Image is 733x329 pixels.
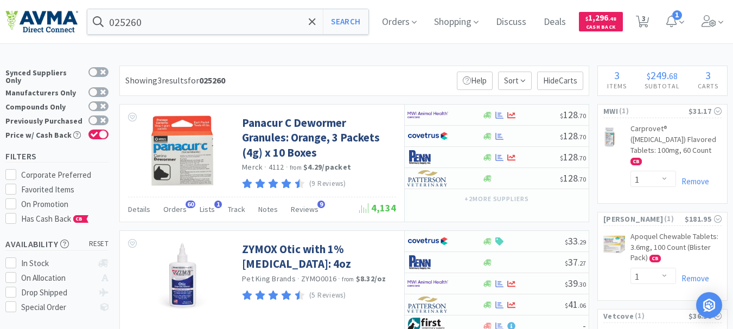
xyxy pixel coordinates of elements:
[614,68,620,82] span: 3
[21,214,89,224] span: Has Cash Back
[356,274,386,283] strong: $8.32 / oz
[560,112,563,120] span: $
[565,298,586,311] span: 41
[154,242,212,312] img: fc7d7fc271c34ef8846fb51ef6e53140_317499.jpg
[560,172,586,184] span: 128
[603,234,625,255] img: e7821dc9b4ae4cf99796430191cf882a_776176.jpeg
[303,162,351,172] strong: $4.29 / packet
[242,242,393,272] a: ZYMOX Otic with 1% [MEDICAL_DATA]: 4oz
[242,274,296,283] a: Pet King Brands
[630,124,722,170] a: Carprovet® ([MEDICAL_DATA]) Flavored Tablets: 100mg, 60 Count CB
[560,108,586,121] span: 128
[560,130,586,142] span: 128
[242,162,263,172] a: Merck
[5,130,83,139] div: Price w/ Cash Back
[89,238,109,250] span: reset
[676,176,709,186] a: Remove
[578,154,586,162] span: . 70
[578,259,586,267] span: . 27
[565,277,586,289] span: 39
[676,273,709,283] a: Remove
[5,150,109,163] h5: Filters
[565,238,568,246] span: $
[565,235,586,247] span: 33
[603,310,634,322] span: Vetcove
[696,292,722,318] div: Open Intercom Messenger
[200,204,215,214] span: Lists
[21,198,109,211] div: On Promotion
[5,87,83,96] div: Manufacturers Only
[407,275,448,292] img: f6b2451649754179b5b4e0c70c3f7cb0_2.png
[608,15,616,22] span: . 48
[309,290,346,301] p: (5 Reviews)
[689,105,722,117] div: $31.17
[565,280,568,288] span: $
[578,238,586,246] span: . 29
[407,170,448,186] img: f5e969b455434c6296c6d81ef179fa71_3.png
[492,17,531,27] a: Discuss
[459,191,534,207] button: +2more suppliers
[186,201,195,208] span: 60
[560,151,586,163] span: 128
[578,175,586,183] span: . 70
[603,126,616,147] img: 2054110d5bdf4ab095af6eea5f645e4f_742573.png
[407,149,448,165] img: e1133ece90fa4a959c5ae41b0808c578_9.png
[21,169,109,182] div: Corporate Preferred
[21,286,93,299] div: Drop Shipped
[264,162,266,172] span: ·
[663,214,685,224] span: ( 1 )
[457,72,493,90] p: Help
[359,202,396,214] span: 4,134
[21,257,93,270] div: In Stock
[21,272,93,285] div: On Allocation
[291,204,318,214] span: Reviews
[5,10,78,33] img: e4e33dab9f054f5782a47901c742baa9_102.png
[128,204,150,214] span: Details
[297,274,299,283] span: ·
[578,280,586,288] span: . 30
[309,178,346,190] p: (9 Reviews)
[705,68,711,82] span: 3
[5,115,83,125] div: Previously Purchased
[578,112,586,120] span: . 70
[618,106,689,117] span: ( 1 )
[258,204,278,214] span: Notes
[635,81,689,91] h4: Subtotal
[5,67,83,84] div: Synced Suppliers Only
[650,255,660,262] span: CB
[560,175,563,183] span: $
[290,164,302,171] span: from
[242,115,393,160] a: Panacur C Dewormer Granules: Orange, 3 Packets (4g) x 10 Boxes
[286,162,288,172] span: ·
[672,10,682,20] span: 1
[323,9,368,34] button: Search
[407,233,448,249] img: 77fca1acd8b6420a9015268ca798ef17_1.png
[407,296,448,313] img: f5e969b455434c6296c6d81ef179fa71_3.png
[5,238,109,250] h5: Availability
[188,75,225,86] span: for
[634,311,689,321] span: ( 1 )
[565,259,568,267] span: $
[407,107,448,123] img: f6b2451649754179b5b4e0c70c3f7cb0_2.png
[407,128,448,144] img: 77fca1acd8b6420a9015268ca798ef17_1.png
[579,7,623,36] a: $1,296.48Cash Back
[317,201,325,208] span: 9
[651,68,667,82] span: 249
[125,74,225,88] div: Showing 3 results
[578,301,586,309] span: . 06
[560,133,563,141] span: $
[603,105,618,117] span: MWI
[565,301,568,309] span: $
[585,24,616,31] span: Cash Back
[5,101,83,111] div: Compounds Only
[689,81,727,91] h4: Carts
[21,183,109,196] div: Favorited Items
[632,18,654,28] a: 3
[228,204,245,214] span: Track
[585,12,616,23] span: 1,296
[147,115,218,186] img: 7da337fe6c7a40d9b4ebfeee6a2e1c90_170889.jpeg
[565,256,586,268] span: 37
[199,75,225,86] strong: 025260
[685,213,722,225] div: $181.95
[21,301,93,314] div: Special Order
